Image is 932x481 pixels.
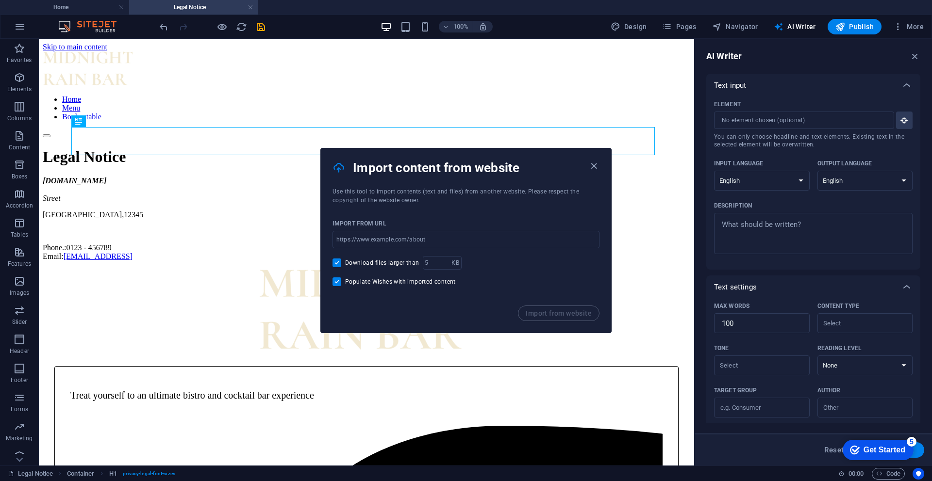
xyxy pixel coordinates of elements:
iframe: To enrich screen reader interactions, please activate Accessibility in Grammarly extension settings [835,435,917,464]
h4: Import content from website [353,160,588,176]
h6: AI Writer [706,50,742,62]
span: . privacy-legal-font-sizes [121,468,175,480]
input: Select [717,358,791,372]
p: Import from URL [333,220,386,227]
span: Click to select. Double-click to edit [67,468,94,480]
p: Max words [714,302,749,310]
button: reload [235,21,247,32]
input: 5 [423,256,451,270]
span: Use this tool to import contents (text and files) from another website. Please respect the copyri... [333,188,579,204]
button: Click here to leave preview mode and continue editing [216,21,228,32]
button: save [255,21,266,32]
h6: Session time [838,468,864,480]
input: No element chosen (optional) [714,112,887,129]
p: Favorites [7,56,32,64]
span: Publish [835,22,874,32]
div: Design (Ctrl+Alt+Y) [607,19,651,34]
input: Select [820,316,894,330]
iframe: To enrich screen reader interactions, please activate Accessibility in Grammarly extension settings [39,39,694,465]
span: Navigator [712,22,758,32]
p: Columns [7,114,32,122]
a: Click to cancel selection. Double-click to open Pages [8,468,53,480]
span: Design [611,22,647,32]
i: Undo: Cut (Ctrl+Z) [158,21,169,32]
p: Images [10,289,30,297]
h6: 100% [453,21,469,32]
input: Other [820,401,894,415]
p: Input language [714,160,764,167]
h4: Legal Notice [129,2,258,13]
span: Reset [824,446,844,454]
span: 00 00 [849,468,864,480]
p: Text input [714,80,746,90]
p: Reading level [817,344,862,352]
p: Content type [817,302,859,310]
p: Content [9,144,30,151]
nav: breadcrumb [67,468,175,480]
span: Code [876,468,900,480]
p: Footer [11,376,28,384]
p: Element [714,100,741,108]
input: 100 [714,314,810,333]
button: Click to choose a text element on the page [896,112,913,129]
p: Description [714,202,752,209]
img: Editor Logo [56,21,129,32]
p: Tables [11,231,28,239]
p: Slider [12,318,27,326]
button: Pages (Ctrl+Alt+S) [658,19,700,34]
p: Author [817,386,841,394]
input: e.g. Consumer [714,400,810,416]
p: Header [10,347,29,355]
span: Click to select. Double-click to edit [109,468,117,480]
p: Output language [817,160,872,167]
span: You can only choose headline and text elements. Existing text in the selected element will be ove... [714,133,913,148]
p: Marketing [6,434,33,442]
span: More [893,22,924,32]
p: KB [451,258,459,268]
button: Usercentrics [913,468,924,480]
button: undo [158,21,169,32]
p: Boxes [12,173,28,180]
i: Save (Ctrl+S) [255,21,266,32]
p: Target group [714,386,757,394]
span: AI Writer [774,22,816,32]
p: Text settings [714,282,757,292]
i: On resize automatically adjust zoom level to fit chosen device. [479,22,487,31]
input: https://www.example.com/about [333,231,599,248]
p: Elements [7,85,32,93]
span: 12345 [85,172,104,180]
p: Accordion [6,202,33,209]
span: : [855,470,857,477]
p: Forms [11,405,28,413]
p: Tone [714,344,729,352]
span: Pages [662,22,696,32]
i: Reload page [236,21,247,32]
span: Populate Wishes with imported content [345,278,456,286]
p: Features [8,260,31,268]
span: Download files larger than [345,259,419,267]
